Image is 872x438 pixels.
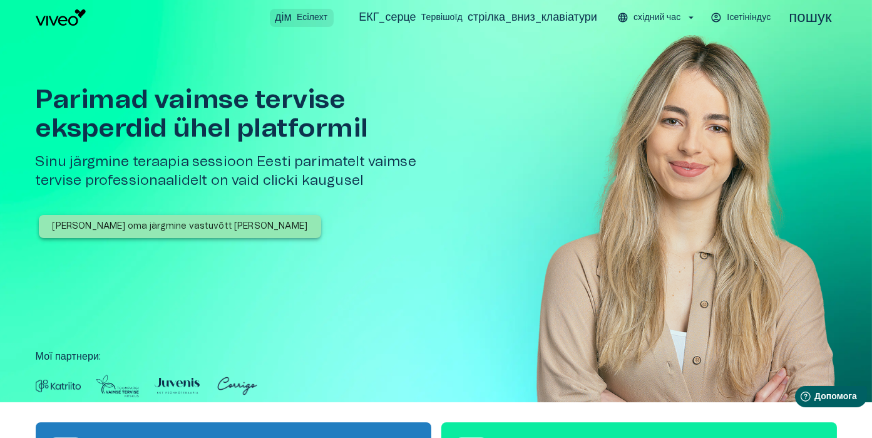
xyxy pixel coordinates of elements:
[53,222,308,231] font: [PERSON_NAME] oma järgmine vastuvõtt [PERSON_NAME]
[275,12,292,23] font: дім
[709,9,774,27] button: Ісетініндус
[36,9,86,26] img: Логотип Viveo
[297,13,327,22] font: Есілехт
[633,13,680,22] font: східний час
[99,352,101,362] font: :
[36,374,81,398] img: Логотип партнера
[789,10,831,25] font: пошук
[96,374,140,398] img: Логотип партнера
[784,5,836,30] button: відкрити модальне вікно пошуку
[270,9,334,27] button: дімЕсілехт
[36,86,369,142] font: Parimad vaimse tervise eksperdid ühel platformil
[421,13,463,22] font: Тервішоїд
[36,155,416,187] font: Sinu järgmine teraapia sessioon Eesti parimatelt vaimse tervise professionaalidelt on vaid clicki...
[36,352,100,362] font: Мої партнери
[354,9,602,27] button: ЕКГ_серцеТервішоїдстрілка_вниз_клавіатури
[615,9,699,27] button: східний час
[774,381,872,416] iframe: Запуск віджета довідки
[727,13,771,22] font: Ісетініндус
[155,374,200,398] img: Логотип партнера
[359,12,416,23] font: ЕКГ_серце
[468,12,597,23] font: стрілка_вниз_клавіатури
[215,374,260,398] img: Логотип партнера
[39,215,322,238] button: [PERSON_NAME] oma järgmine vastuvõtt [PERSON_NAME]
[36,9,265,26] a: Перейти на головну сторінку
